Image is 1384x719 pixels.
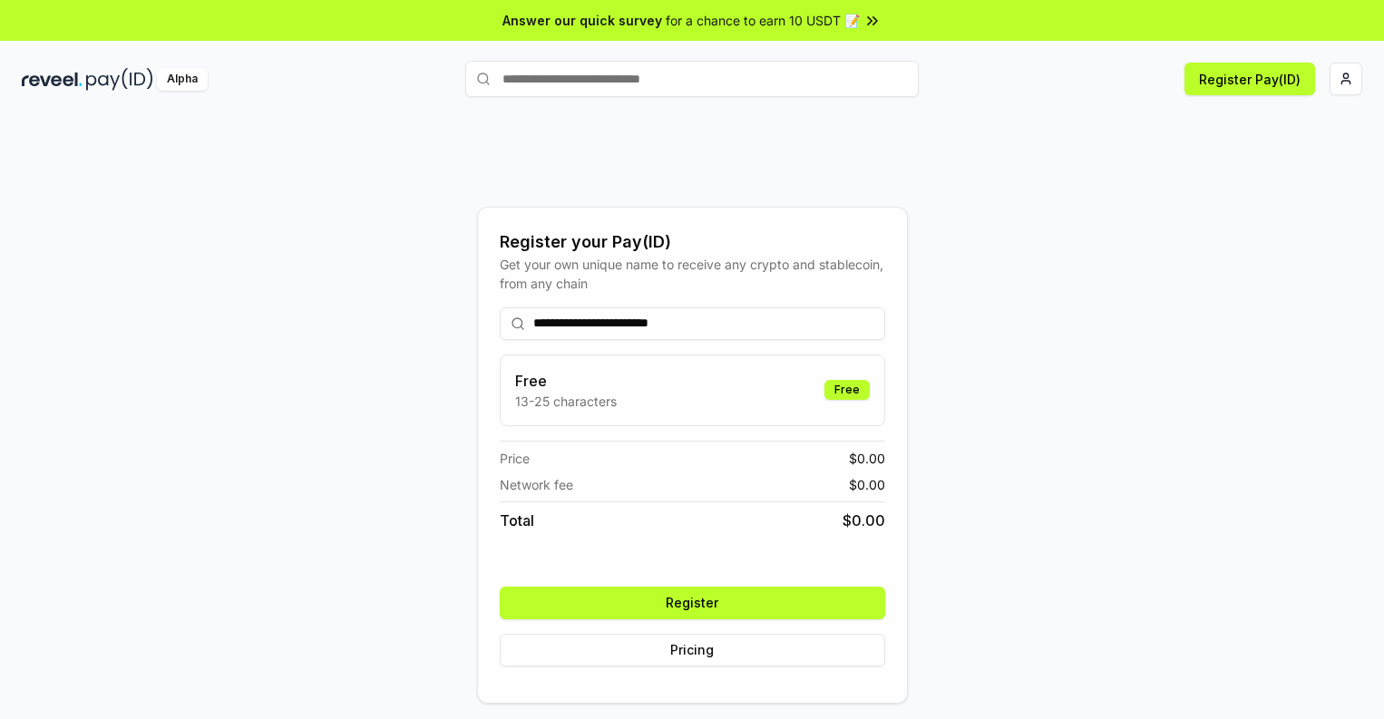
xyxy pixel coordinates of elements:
[515,370,617,392] h3: Free
[824,380,870,400] div: Free
[502,11,662,30] span: Answer our quick survey
[500,229,885,255] div: Register your Pay(ID)
[86,68,153,91] img: pay_id
[843,510,885,531] span: $ 0.00
[157,68,208,91] div: Alpha
[515,392,617,411] p: 13-25 characters
[22,68,83,91] img: reveel_dark
[500,475,573,494] span: Network fee
[500,449,530,468] span: Price
[666,11,860,30] span: for a chance to earn 10 USDT 📝
[849,475,885,494] span: $ 0.00
[500,510,534,531] span: Total
[849,449,885,468] span: $ 0.00
[1184,63,1315,95] button: Register Pay(ID)
[500,255,885,293] div: Get your own unique name to receive any crypto and stablecoin, from any chain
[500,634,885,666] button: Pricing
[500,587,885,619] button: Register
